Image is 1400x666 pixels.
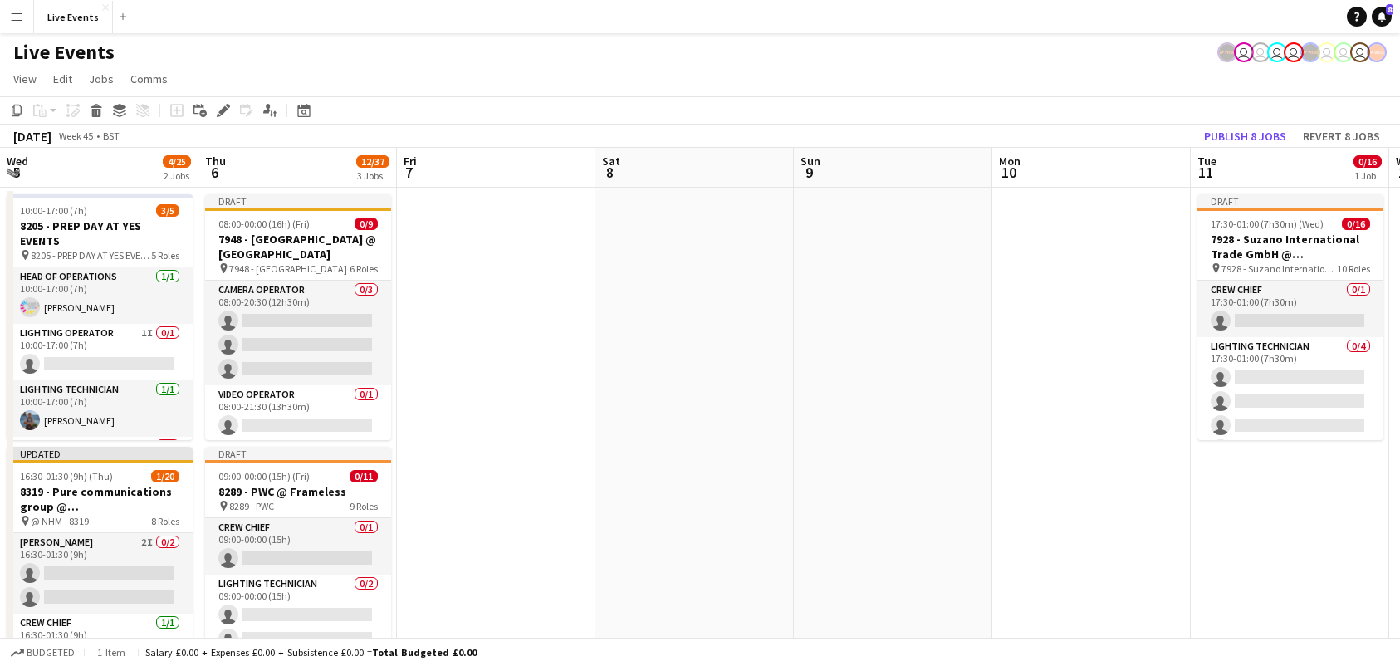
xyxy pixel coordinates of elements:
span: Total Budgeted £0.00 [372,646,477,659]
app-card-role: Camera Operator0/308:00-20:30 (12h30m) [205,281,391,385]
span: 5 [4,163,28,182]
app-user-avatar: Ollie Rolfe [1317,42,1337,62]
app-user-avatar: Technical Department [1251,42,1270,62]
button: Budgeted [8,644,77,662]
span: 8205 - PREP DAY AT YES EVENTS [31,249,151,262]
span: 0/9 [355,218,378,230]
h3: 8205 - PREP DAY AT YES EVENTS [7,218,193,248]
app-user-avatar: Alex Gill [1367,42,1387,62]
app-card-role: Head of Operations1/110:00-17:00 (7h)[PERSON_NAME] [7,267,193,324]
span: 8 [600,163,620,182]
app-user-avatar: Technical Department [1350,42,1370,62]
span: 3/5 [156,204,179,217]
span: 0/11 [350,470,378,482]
app-card-role: Lighting Technician0/209:00-00:00 (15h) [205,575,391,655]
div: Salary £0.00 + Expenses £0.00 + Subsistence £0.00 = [145,646,477,659]
app-user-avatar: Nadia Addada [1267,42,1287,62]
h3: 8289 - PWC @ Frameless [205,484,391,499]
span: 9 Roles [350,500,378,512]
app-card-role: Sound Operator1I0/1 [7,437,193,493]
span: 0/16 [1353,155,1382,168]
h3: 8319 - Pure communications group @ [GEOGRAPHIC_DATA] [7,484,193,514]
app-user-avatar: Production Managers [1300,42,1320,62]
app-card-role: [PERSON_NAME]2I0/216:30-01:30 (9h) [7,533,193,614]
app-card-role: Crew Chief0/117:30-01:00 (7h30m) [1197,281,1383,337]
a: Jobs [82,68,120,90]
span: 8 Roles [151,515,179,527]
a: 8 [1372,7,1392,27]
span: 10 [996,163,1021,182]
span: 1 item [91,646,131,659]
span: 9 [798,163,820,182]
div: [DATE] [13,128,51,144]
span: 17:30-01:00 (7h30m) (Wed) [1211,218,1324,230]
a: Edit [47,68,79,90]
app-user-avatar: Production Managers [1217,42,1237,62]
span: 08:00-00:00 (16h) (Fri) [218,218,310,230]
span: 5 Roles [151,249,179,262]
span: Fri [404,154,417,169]
div: Updated [7,447,193,460]
h1: Live Events [13,40,115,65]
app-user-avatar: Eden Hopkins [1234,42,1254,62]
app-card-role: Crew Chief0/109:00-00:00 (15h) [205,518,391,575]
span: Budgeted [27,647,75,659]
span: Tue [1197,154,1216,169]
span: 09:00-00:00 (15h) (Fri) [218,470,310,482]
span: 10 Roles [1337,262,1370,275]
app-card-role: Video Operator0/108:00-21:30 (13h30m) [205,385,391,442]
span: Comms [130,71,168,86]
div: Draft [205,447,391,460]
div: 1 Job [1354,169,1381,182]
span: Thu [205,154,226,169]
app-card-role: Lighting Technician0/417:30-01:00 (7h30m) [1197,337,1383,466]
a: View [7,68,43,90]
app-job-card: Draft17:30-01:00 (7h30m) (Wed)0/167928 - Suzano International Trade GmbH @ [GEOGRAPHIC_DATA] 7928... [1197,194,1383,440]
span: 12/37 [356,155,389,168]
span: 16:30-01:30 (9h) (Thu) [20,470,113,482]
app-user-avatar: Technical Department [1334,42,1353,62]
h3: 7928 - Suzano International Trade GmbH @ [GEOGRAPHIC_DATA] [1197,232,1383,262]
a: Comms [124,68,174,90]
app-user-avatar: Nadia Addada [1284,42,1304,62]
div: Draft [205,194,391,208]
app-card-role: Lighting Technician1/110:00-17:00 (7h)[PERSON_NAME] [7,380,193,437]
div: 2 Jobs [164,169,190,182]
button: Publish 8 jobs [1197,125,1293,147]
span: Sat [602,154,620,169]
span: @ NHM - 8319 [31,515,89,527]
span: Mon [999,154,1021,169]
span: 10:00-17:00 (7h) [20,204,87,217]
div: 3 Jobs [357,169,389,182]
span: 1/20 [151,470,179,482]
app-job-card: Draft08:00-00:00 (16h) (Fri)0/97948 - [GEOGRAPHIC_DATA] @ [GEOGRAPHIC_DATA] 7948 - [GEOGRAPHIC_DA... [205,194,391,440]
span: 7928 - Suzano International Trade GmbH [1221,262,1337,275]
span: 6 Roles [350,262,378,275]
button: Revert 8 jobs [1296,125,1387,147]
span: Wed [7,154,28,169]
span: 6 [203,163,226,182]
span: Jobs [89,71,114,86]
app-job-card: 10:00-17:00 (7h)3/58205 - PREP DAY AT YES EVENTS 8205 - PREP DAY AT YES EVENTS5 RolesHead of Oper... [7,194,193,440]
span: Sun [800,154,820,169]
h3: 7948 - [GEOGRAPHIC_DATA] @ [GEOGRAPHIC_DATA] [205,232,391,262]
button: Live Events [34,1,113,33]
span: Edit [53,71,72,86]
span: 8 [1386,4,1393,15]
span: View [13,71,37,86]
div: BST [103,130,120,142]
span: 11 [1195,163,1216,182]
span: 0/16 [1342,218,1370,230]
span: 4/25 [163,155,191,168]
app-card-role: Lighting Operator1I0/110:00-17:00 (7h) [7,324,193,380]
div: Draft [1197,194,1383,208]
span: Week 45 [55,130,96,142]
span: 8289 - PWC [229,500,274,512]
span: 7948 - [GEOGRAPHIC_DATA] [229,262,347,275]
span: 7 [401,163,417,182]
